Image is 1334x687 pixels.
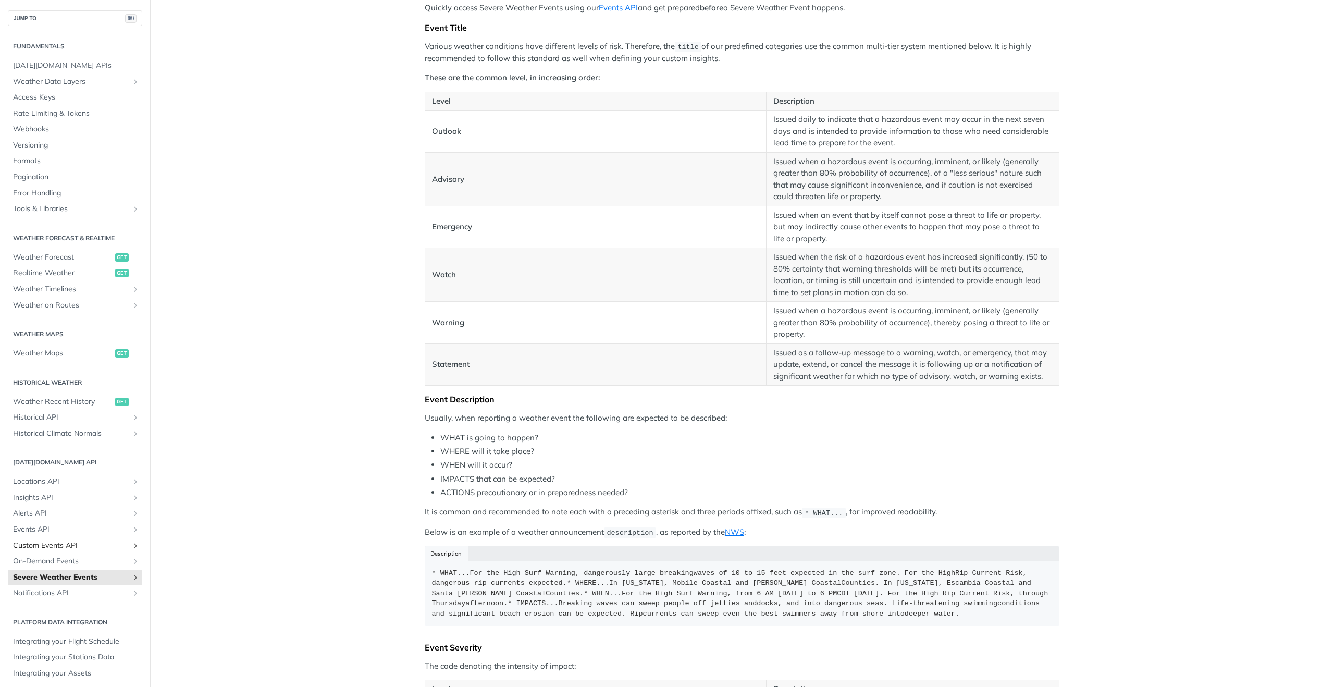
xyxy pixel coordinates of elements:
span: Historical Climate Normals [13,428,129,439]
td: Issued when an event that by itself cannot pose a threat to life or property, but may indirectly ... [767,206,1059,248]
button: Show subpages for Insights API [131,494,140,502]
span: get [115,398,129,406]
td: Issued daily to indicate that a hazardous event may occur in the next seven days and is intended ... [767,111,1059,153]
a: Formats [8,153,142,169]
span: [DATE][DOMAIN_NAME] APIs [13,60,140,71]
a: Alerts APIShow subpages for Alerts API [8,506,142,521]
span: Insights API [13,493,129,503]
a: Error Handling [8,186,142,201]
button: Show subpages for Weather on Routes [131,301,140,310]
span: Access Keys [13,92,140,103]
a: Pagination [8,169,142,185]
a: NWS [725,527,744,537]
p: It is common and recommended to note each with a preceding asterisk and three periods affixed, su... [425,506,1059,518]
span: * WHAT... [805,509,843,517]
button: Show subpages for Weather Timelines [131,285,140,293]
strong: Outlook [432,126,461,136]
span: Alerts API [13,508,129,519]
span: Integrating your Flight Schedule [13,636,140,647]
span: Weather Recent History [13,397,113,407]
button: Show subpages for Alerts API [131,509,140,518]
span: Formats [13,156,140,166]
button: Show subpages for Tools & Libraries [131,205,140,213]
th: Level [425,92,767,111]
strong: Emergency [432,222,472,231]
span: get [115,253,129,262]
a: Integrating your Flight Schedule [8,634,142,649]
strong: Advisory [432,174,464,184]
span: get [115,349,129,358]
a: Webhooks [8,121,142,137]
h2: Weather Maps [8,329,142,339]
span: description [607,529,653,537]
strong: These are the common level, in increasing order: [425,72,600,82]
a: Notifications APIShow subpages for Notifications API [8,585,142,601]
span: Weather on Routes [13,300,129,311]
a: Weather Recent Historyget [8,394,142,410]
a: Tools & LibrariesShow subpages for Tools & Libraries [8,201,142,217]
button: Show subpages for Events API [131,525,140,534]
a: Events APIShow subpages for Events API [8,522,142,537]
a: Events API [599,3,638,13]
span: On-Demand Events [13,556,129,567]
a: Weather on RoutesShow subpages for Weather on Routes [8,298,142,313]
div: Event Severity [425,642,1059,653]
span: Severe Weather Events [13,572,129,583]
a: Integrating your Assets [8,666,142,681]
p: Various weather conditions have different levels of risk. Therefore, the of our predefined catego... [425,41,1059,65]
button: Show subpages for Severe Weather Events [131,573,140,582]
span: Integrating your Stations Data [13,652,140,663]
span: Events API [13,524,129,535]
h2: Historical Weather [8,378,142,387]
div: * WHAT...For the High Surf Warning, dangerously large breakingwaves of 10 to 15 feet expected in ... [432,568,1053,619]
span: Pagination [13,172,140,182]
span: Webhooks [13,124,140,134]
div: Event Title [425,22,1059,33]
span: Weather Maps [13,348,113,359]
button: Show subpages for Historical Climate Normals [131,430,140,438]
a: Weather Forecastget [8,250,142,265]
li: IMPACTS that can be expected? [440,473,1059,485]
strong: before [700,3,723,13]
span: Weather Forecast [13,252,113,263]
a: Rate Limiting & Tokens [8,106,142,121]
a: Custom Events APIShow subpages for Custom Events API [8,538,142,554]
strong: Statement [432,359,470,369]
button: Show subpages for Historical API [131,413,140,422]
a: Historical Climate NormalsShow subpages for Historical Climate Normals [8,426,142,441]
span: Versioning [13,140,140,151]
span: Tools & Libraries [13,204,129,214]
p: Quickly access Severe Weather Events using our and get prepared a Severe Weather Event happens. [425,2,1059,14]
button: Show subpages for Locations API [131,477,140,486]
h2: [DATE][DOMAIN_NAME] API [8,458,142,467]
a: Locations APIShow subpages for Locations API [8,474,142,489]
a: Insights APIShow subpages for Insights API [8,490,142,506]
h2: Fundamentals [8,42,142,51]
span: get [115,269,129,277]
td: Issued when a hazardous event is occurring, imminent, or likely (generally greater than 80% proba... [767,152,1059,206]
span: Integrating your Assets [13,668,140,679]
a: Versioning [8,138,142,153]
li: WHEN will it occur? [440,459,1059,471]
button: Show subpages for Weather Data Layers [131,78,140,86]
span: Weather Data Layers [13,77,129,87]
a: Weather TimelinesShow subpages for Weather Timelines [8,281,142,297]
h2: Weather Forecast & realtime [8,234,142,243]
li: ACTIONS precautionary or in preparedness needed? [440,487,1059,499]
a: Severe Weather EventsShow subpages for Severe Weather Events [8,570,142,585]
button: Show subpages for Custom Events API [131,542,140,550]
a: Integrating your Stations Data [8,649,142,665]
li: WHERE will it take place? [440,446,1059,458]
p: Below is an example of a weather announcement , as reported by the : [425,526,1059,538]
p: The code denoting the intensity of impact: [425,660,1059,672]
a: Historical APIShow subpages for Historical API [8,410,142,425]
li: WHAT is going to happen? [440,432,1059,444]
span: Historical API [13,412,129,423]
span: Error Handling [13,188,140,199]
a: On-Demand EventsShow subpages for On-Demand Events [8,554,142,569]
p: Usually, when reporting a weather event the following are expected to be described: [425,412,1059,424]
span: Custom Events API [13,541,129,551]
span: Rate Limiting & Tokens [13,108,140,119]
button: JUMP TO⌘/ [8,10,142,26]
a: Weather Data LayersShow subpages for Weather Data Layers [8,74,142,90]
